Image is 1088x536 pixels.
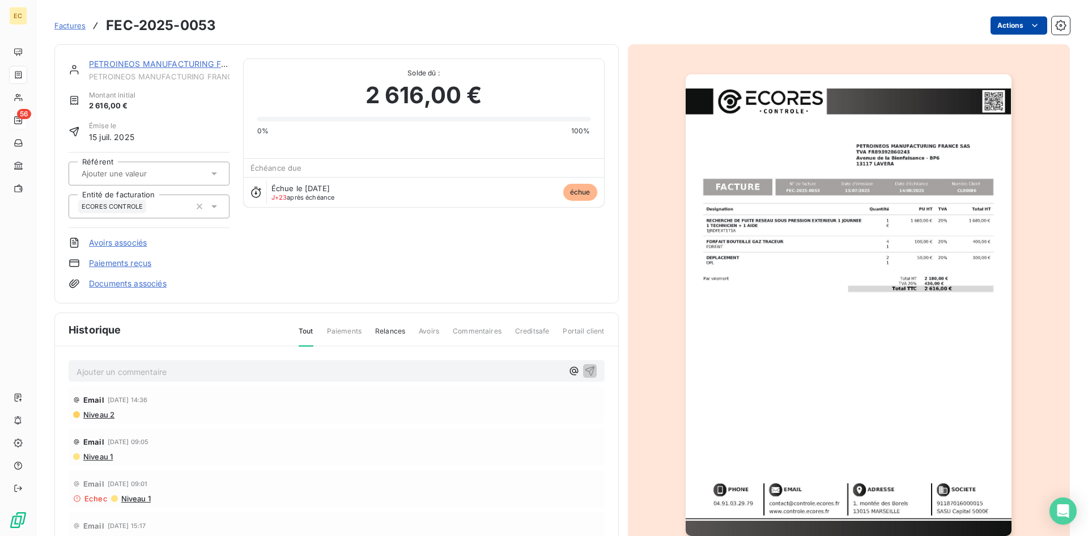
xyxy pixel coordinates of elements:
span: Commentaires [453,326,501,345]
span: [DATE] 14:36 [108,396,148,403]
a: Documents associés [89,278,167,289]
span: Émise le [89,121,134,131]
a: Avoirs associés [89,237,147,248]
span: Email [83,521,104,530]
span: [DATE] 09:01 [108,480,148,487]
span: 2 616,00 € [365,78,482,112]
a: Factures [54,20,86,31]
span: Email [83,479,104,488]
a: Paiements reçus [89,258,151,269]
span: échue [563,184,597,201]
span: 56 [17,109,31,119]
span: [DATE] 09:05 [108,438,149,445]
span: J+23 [271,193,287,201]
input: Ajouter une valeur [80,168,194,179]
span: après échéance [271,194,335,201]
span: PETROINEOS MANUFACTURING FRANCE SAS [89,72,229,81]
span: Échue le [DATE] [271,184,330,193]
img: invoice_thumbnail [686,74,1011,536]
span: Montant initial [89,90,135,100]
span: Tout [299,326,313,347]
span: 15 juil. 2025 [89,131,134,143]
span: Factures [54,21,86,30]
span: Échéance due [250,163,302,172]
span: Paiements [327,326,362,345]
span: Relances [375,326,405,345]
span: Solde dû : [257,68,590,78]
span: 2 616,00 € [89,100,135,112]
span: Avoirs [419,326,439,345]
a: PETROINEOS MANUFACTURING FRANCE SAS [89,59,267,69]
span: Niveau 2 [82,410,114,419]
button: Actions [991,16,1047,35]
img: Logo LeanPay [9,511,27,529]
span: Niveau 1 [82,452,113,461]
div: Open Intercom Messenger [1049,497,1077,525]
span: ECORES CONTROLE [82,203,143,210]
span: Niveau 1 [120,494,151,503]
h3: FEC-2025-0053 [106,15,216,36]
span: Historique [69,322,121,337]
div: EC [9,7,27,25]
span: Email [83,437,104,446]
span: Echec [84,494,108,503]
span: 0% [257,126,269,136]
span: 100% [571,126,590,136]
span: [DATE] 15:17 [108,522,146,529]
span: Creditsafe [515,326,550,345]
span: Portail client [563,326,604,345]
span: Email [83,395,104,404]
